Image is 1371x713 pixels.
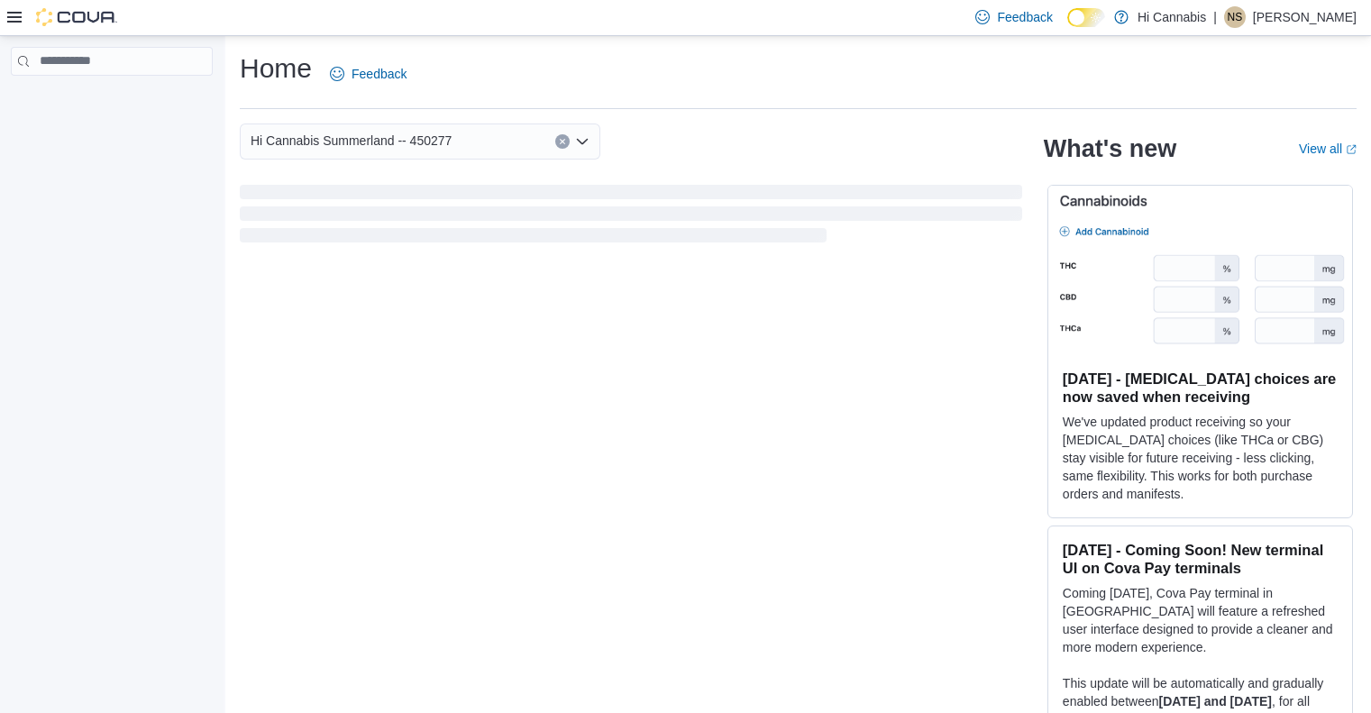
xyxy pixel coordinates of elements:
[240,50,312,87] h1: Home
[1159,694,1272,708] strong: [DATE] and [DATE]
[323,56,414,92] a: Feedback
[1063,584,1338,656] p: Coming [DATE], Cova Pay terminal in [GEOGRAPHIC_DATA] will feature a refreshed user interface des...
[997,8,1052,26] span: Feedback
[1063,413,1338,503] p: We've updated product receiving so your [MEDICAL_DATA] choices (like THCa or CBG) stay visible fo...
[1067,8,1105,27] input: Dark Mode
[1253,6,1357,28] p: [PERSON_NAME]
[1063,370,1338,406] h3: [DATE] - [MEDICAL_DATA] choices are now saved when receiving
[251,130,452,151] span: Hi Cannabis Summerland -- 450277
[352,65,407,83] span: Feedback
[1067,27,1068,28] span: Dark Mode
[11,79,213,123] nav: Complex example
[240,188,1022,246] span: Loading
[1299,142,1357,156] a: View allExternal link
[1224,6,1246,28] div: Nicole Sunderman
[555,134,570,149] button: Clear input
[1346,144,1357,155] svg: External link
[1228,6,1243,28] span: NS
[1138,6,1206,28] p: Hi Cannabis
[1213,6,1217,28] p: |
[36,8,117,26] img: Cova
[575,134,590,149] button: Open list of options
[1063,541,1338,577] h3: [DATE] - Coming Soon! New terminal UI on Cova Pay terminals
[1044,134,1176,163] h2: What's new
